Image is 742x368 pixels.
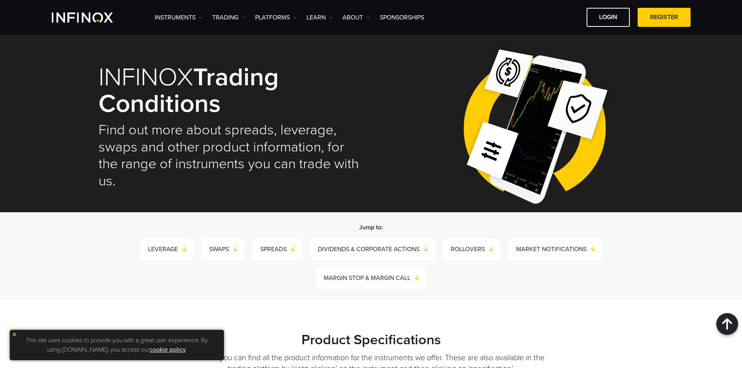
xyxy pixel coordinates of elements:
[14,334,220,356] p: This site uses cookies to provide you with a great user experience. By using [DOMAIN_NAME], you a...
[260,244,302,255] a: SPREADS
[148,244,194,255] a: LEVERAGE
[451,244,501,255] a: ROLLOVERS
[150,346,186,354] a: cookie policy
[301,331,441,348] strong: Product Specifications
[212,13,245,22] a: TRADING
[342,13,370,22] a: ABOUT
[318,244,435,255] a: DIVIDENDS & CORPORATE ACTIONS
[359,224,383,231] strong: Jump to:
[587,8,630,27] a: LOGIN
[209,244,245,255] a: SWAPS
[516,244,602,255] a: MARKET NOTIFICATIONS
[99,121,360,190] h2: Find out more about spreads, leverage, swaps and other product information, for the range of inst...
[99,62,279,119] strong: Trading conditions
[638,8,691,27] a: REGISTER
[307,13,333,22] a: Learn
[255,13,297,22] a: PLATFORMS
[380,13,424,22] a: SPONSORSHIPS
[155,13,203,22] a: Instruments
[52,12,131,23] a: INFINOX Logo
[12,332,17,337] img: yellow close icon
[324,273,426,283] a: MARGIN STOP & MARGIN CALL
[99,64,360,118] h1: INFINOX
